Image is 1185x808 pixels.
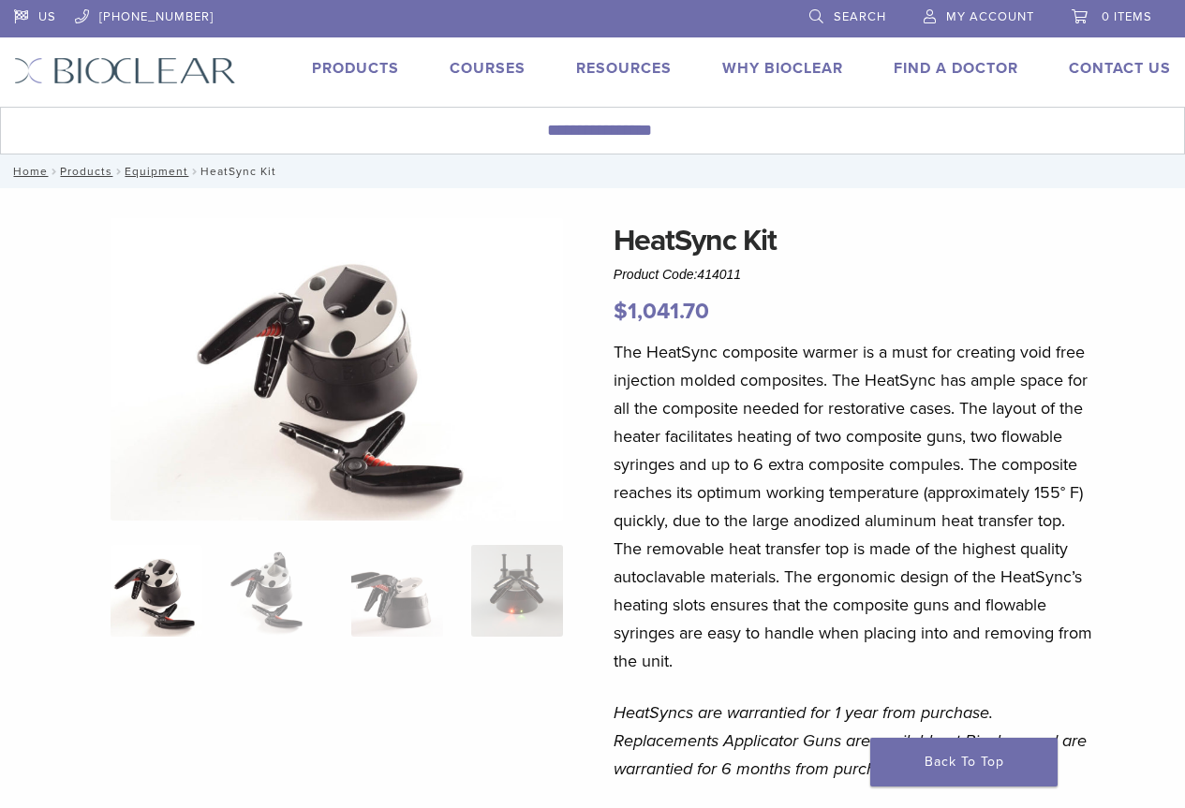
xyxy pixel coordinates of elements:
[60,165,112,178] a: Products
[111,545,202,637] img: HeatSync-Kit-4-324x324.jpg
[870,738,1058,786] a: Back To Top
[697,267,741,282] span: 414011
[614,218,1096,263] h1: HeatSync Kit
[188,167,200,176] span: /
[1102,9,1152,24] span: 0 items
[351,545,443,637] img: HeatSync Kit - Image 3
[614,702,1087,779] em: HeatSyncs are warrantied for 1 year from purchase. Replacements Applicator Guns are available at ...
[14,57,236,84] img: Bioclear
[722,59,843,78] a: Why Bioclear
[614,267,741,282] span: Product Code:
[834,9,886,24] span: Search
[312,59,399,78] a: Products
[894,59,1018,78] a: Find A Doctor
[614,338,1096,675] p: The HeatSync composite warmer is a must for creating void free injection molded composites. The H...
[946,9,1034,24] span: My Account
[450,59,526,78] a: Courses
[1069,59,1171,78] a: Contact Us
[111,218,563,521] img: HeatSync Kit-4
[614,298,628,325] span: $
[48,167,60,176] span: /
[112,167,125,176] span: /
[7,165,48,178] a: Home
[230,545,322,637] img: HeatSync Kit - Image 2
[471,545,563,637] img: HeatSync Kit - Image 4
[125,165,188,178] a: Equipment
[614,298,709,325] bdi: 1,041.70
[576,59,672,78] a: Resources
